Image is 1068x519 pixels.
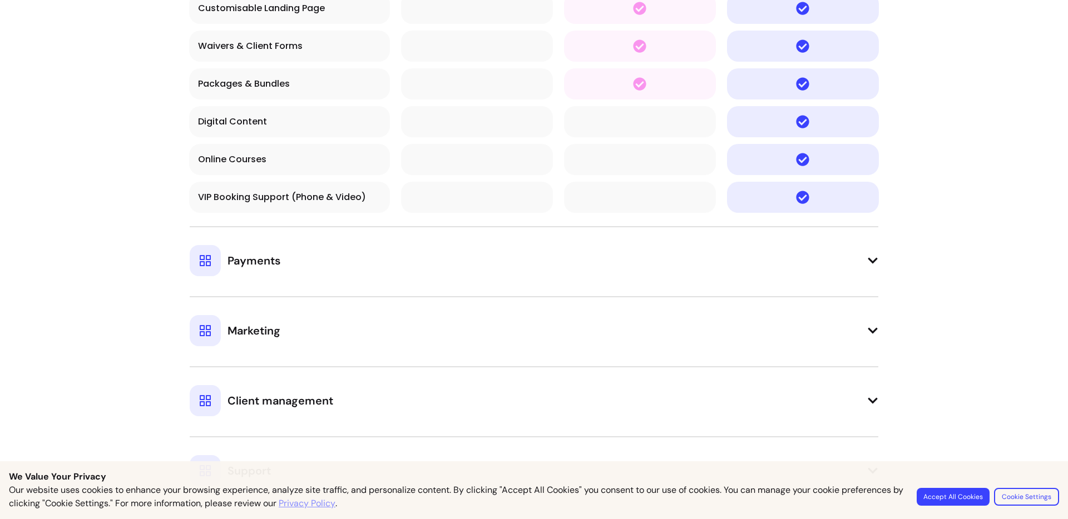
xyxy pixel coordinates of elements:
[228,393,333,408] span: Client management
[228,323,280,338] span: Marketing
[279,497,335,510] a: Privacy Policy
[228,253,280,268] span: Payments
[9,470,1059,483] p: We Value Your Privacy
[190,366,878,416] button: Client management
[9,483,903,510] p: Our website uses cookies to enhance your browsing experience, analyze site traffic, and personali...
[198,115,381,128] div: Digital Content
[190,436,878,486] button: Support
[198,77,381,91] div: Packages & Bundles
[198,2,381,15] div: Customisable Landing Page
[190,226,878,276] button: Payments
[917,488,990,506] button: Accept All Cookies
[994,488,1059,506] button: Cookie Settings
[198,39,381,53] div: Waivers & Client Forms
[190,296,878,346] button: Marketing
[198,153,381,166] div: Online Courses
[198,191,381,204] div: VIP Booking Support (Phone & Video)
